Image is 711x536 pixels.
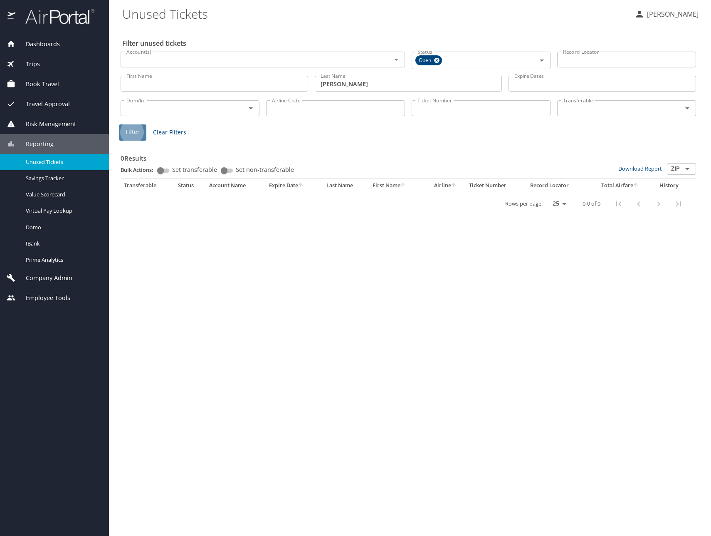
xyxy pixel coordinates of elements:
[150,125,190,140] button: Clear Filters
[618,165,662,172] a: Download Report
[26,207,99,215] span: Virtual Pay Lookup
[122,37,698,50] h2: Filter unused tickets
[15,119,76,129] span: Risk Management
[15,60,40,69] span: Trips
[546,198,569,210] select: rows per page
[15,139,54,149] span: Reporting
[415,56,436,65] span: Open
[466,179,527,193] th: Ticket Number
[172,167,217,173] span: Set transferable
[15,293,70,303] span: Employee Tools
[124,182,171,189] div: Transferable
[415,55,442,65] div: Open
[236,167,294,173] span: Set non-transferable
[121,179,696,215] table: custom pagination table
[121,166,160,174] p: Bulk Actions:
[651,179,687,193] th: History
[122,1,628,27] h1: Unused Tickets
[681,102,693,114] button: Open
[15,99,70,109] span: Travel Approval
[15,79,59,89] span: Book Travel
[26,158,99,166] span: Unused Tickets
[26,240,99,248] span: IBank
[644,9,699,19] p: [PERSON_NAME]
[26,191,99,199] span: Value Scorecard
[425,179,466,193] th: Airline
[323,179,369,193] th: Last Name
[153,127,186,138] span: Clear Filters
[298,183,304,189] button: sort
[26,174,99,182] span: Savings Tracker
[505,201,543,206] p: Rows per page:
[451,183,457,189] button: sort
[583,201,600,206] p: 0-0 of 0
[369,179,425,193] th: First Name
[119,124,146,141] button: Filter
[15,273,72,283] span: Company Admin
[15,40,60,49] span: Dashboards
[590,179,651,193] th: Total Airfare
[16,8,94,25] img: airportal-logo.png
[126,127,140,137] span: Filter
[266,179,323,193] th: Expire Date
[206,179,266,193] th: Account Name
[175,179,206,193] th: Status
[527,179,590,193] th: Record Locator
[245,102,257,114] button: Open
[26,223,99,231] span: Domo
[631,7,702,22] button: [PERSON_NAME]
[633,183,639,189] button: sort
[681,163,693,175] button: Open
[7,8,16,25] img: icon-airportal.png
[26,256,99,264] span: Prime Analytics
[121,149,696,163] h3: 0 Results
[536,55,548,66] button: Open
[390,54,402,65] button: Open
[400,183,406,189] button: sort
